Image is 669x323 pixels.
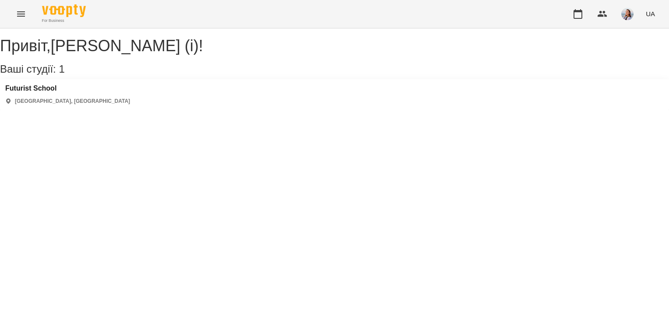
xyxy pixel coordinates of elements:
span: For Business [42,18,86,24]
span: 1 [59,63,64,75]
button: UA [642,6,658,22]
a: Futurist School [5,84,130,92]
button: Menu [11,4,32,25]
img: fd25ae5b7a52c69d206489d103a26952.jpg [621,8,634,20]
p: [GEOGRAPHIC_DATA], [GEOGRAPHIC_DATA] [15,98,130,105]
img: Voopty Logo [42,4,86,17]
span: UA [646,9,655,18]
